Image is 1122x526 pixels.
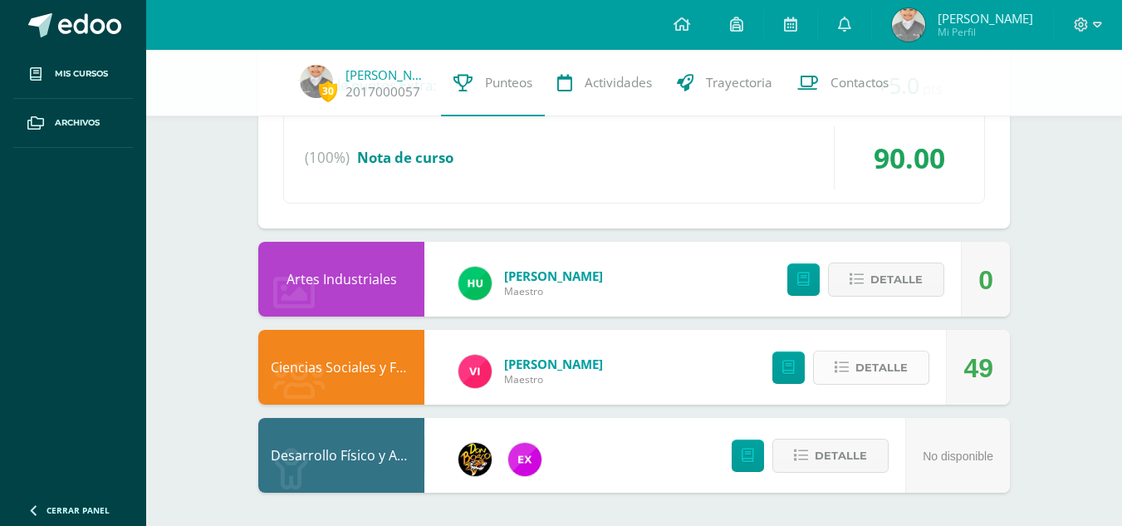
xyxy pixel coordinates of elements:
[55,116,100,130] span: Archivos
[870,264,923,295] span: Detalle
[345,83,420,101] a: 2017000057
[772,439,889,473] button: Detalle
[978,243,993,317] div: 0
[813,351,929,385] button: Detalle
[706,74,772,91] span: Trayectoria
[319,81,337,101] span: 30
[485,74,532,91] span: Punteos
[963,331,993,406] div: 49
[828,263,944,297] button: Detalle
[441,50,545,116] a: Punteos
[664,50,785,116] a: Trayectoria
[55,67,108,81] span: Mis cursos
[357,148,453,167] span: Nota de curso
[855,352,908,383] span: Detalle
[504,372,603,386] span: Maestro
[13,50,133,99] a: Mis cursos
[305,126,350,189] span: (100%)
[545,50,664,116] a: Actividades
[458,355,492,388] img: bd6d0aa147d20350c4821b7c643124fa.png
[923,450,993,463] span: No disponible
[258,418,424,493] div: Desarrollo Físico y Artístico (Extracurricular)
[504,268,603,284] span: [PERSON_NAME]
[815,440,867,471] span: Detalle
[458,443,492,476] img: 21dcd0747afb1b787494880446b9b401.png
[47,504,110,516] span: Cerrar panel
[504,356,603,372] span: [PERSON_NAME]
[300,65,333,98] img: c7b207d7e2256d095ef6bd27d7dcf1d6.png
[938,10,1033,27] span: [PERSON_NAME]
[345,66,429,83] a: [PERSON_NAME]
[892,8,925,42] img: c7b207d7e2256d095ef6bd27d7dcf1d6.png
[585,74,652,91] span: Actividades
[458,267,492,300] img: fd23069c3bd5c8dde97a66a86ce78287.png
[258,330,424,405] div: Ciencias Sociales y Formación Ciudadana e Interculturalidad
[508,443,541,476] img: ce84f7dabd80ed5f5aa83b4480291ac6.png
[938,25,1033,39] span: Mi Perfil
[504,284,603,298] span: Maestro
[258,242,424,317] div: Artes Industriales
[785,50,901,116] a: Contactos
[830,74,889,91] span: Contactos
[874,139,945,177] span: 90.00
[13,99,133,148] a: Archivos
